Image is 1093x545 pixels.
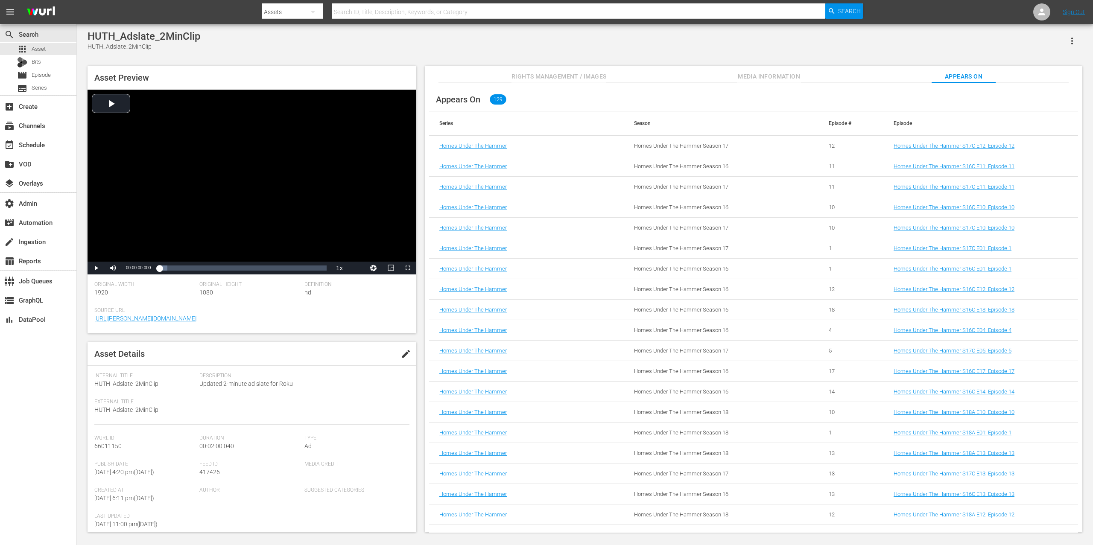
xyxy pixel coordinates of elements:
[894,491,1014,497] a: Homes Under The Hammer S16C E13: Episode 13
[94,461,195,468] span: Publish Date
[4,178,15,189] span: Overlays
[105,262,122,274] button: Mute
[818,382,883,402] td: 14
[399,262,416,274] button: Fullscreen
[825,3,863,19] button: Search
[894,184,1014,190] a: Homes Under The Hammer S17C E11: Episode 11
[159,265,327,271] div: Progress Bar
[439,204,507,210] a: Homes Under The Hammer
[439,470,507,477] a: Homes Under The Hammer
[894,204,1014,210] a: Homes Under The Hammer S16C E10: Episode 10
[304,487,405,494] span: Suggested Categories
[894,286,1014,292] a: Homes Under The Hammer S16C E12: Episode 12
[304,281,405,288] span: Definition
[94,380,158,387] span: HUTH_Adslate_2MinClip
[894,532,1014,538] a: Homes Under The Hammer S16C E16: Episode 16
[894,450,1014,456] a: Homes Under The Hammer S18A E13: Episode 13
[199,373,405,379] span: Description:
[304,435,405,442] span: Type
[17,57,27,67] div: Bits
[382,262,399,274] button: Picture-in-Picture
[818,197,883,218] td: 10
[88,262,105,274] button: Play
[4,198,15,209] span: Admin
[331,262,348,274] button: Playback Rate
[818,156,883,177] td: 11
[838,3,861,19] span: Search
[894,224,1014,231] a: Homes Under The Hammer S17C E10: Episode 10
[199,443,234,449] span: 00:02:00.040
[818,402,883,423] td: 10
[818,320,883,341] td: 4
[439,491,507,497] a: Homes Under The Hammer
[818,300,883,320] td: 18
[17,70,27,80] span: Episode
[894,368,1014,374] a: Homes Under The Hammer S16C E17: Episode 17
[818,259,883,279] td: 1
[94,281,195,288] span: Original Width
[94,349,145,359] span: Asset Details
[396,344,416,364] button: edit
[94,469,154,475] span: [DATE] 4:20 pm ( [DATE] )
[624,156,818,177] td: Homes Under The Hammer Season 16
[439,511,507,518] a: Homes Under The Hammer
[304,461,405,468] span: Media Credit
[94,315,196,322] a: [URL][PERSON_NAME][DOMAIN_NAME]
[624,463,818,484] td: Homes Under The Hammer Season 17
[818,443,883,463] td: 13
[32,45,46,53] span: Asset
[88,90,416,274] div: Video Player
[94,495,154,501] span: [DATE] 6:11 pm ( [DATE] )
[818,504,883,525] td: 12
[624,111,818,135] th: Season
[4,315,15,325] span: DataPool
[624,238,818,259] td: Homes Under The Hammer Season 17
[4,121,15,131] span: Channels
[20,2,61,22] img: ans4CAIJ8jUAAAAAAAAAAAAAAAAAAAAAAAAgQb4GAAAAAAAAAAAAAAAAAAAAAAAAJMjXAAAAAAAAAAAAAAAAAAAAAAAAgAT5G...
[624,504,818,525] td: Homes Under The Hammer Season 18
[894,511,1014,518] a: Homes Under The Hammer S18A E12: Episode 12
[439,327,507,333] a: Homes Under The Hammer
[4,256,15,266] span: Reports
[894,429,1011,436] a: Homes Under The Hammer S18A E01: Episode 1
[624,279,818,300] td: Homes Under The Hammer Season 16
[4,295,15,306] span: GraphQL
[429,111,624,135] th: Series
[4,102,15,112] span: Create
[5,7,15,17] span: menu
[894,306,1014,313] a: Homes Under The Hammer S16C E18: Episode 18
[94,307,405,314] span: Source Url
[365,262,382,274] button: Jump To Time
[624,177,818,197] td: Homes Under The Hammer Season 17
[1063,9,1085,15] a: Sign Out
[894,409,1014,415] a: Homes Under The Hammer S18A E10: Episode 10
[439,163,507,169] a: Homes Under The Hammer
[624,320,818,341] td: Homes Under The Hammer Season 16
[624,402,818,423] td: Homes Under The Hammer Season 18
[4,159,15,169] span: VOD
[818,423,883,443] td: 1
[624,218,818,238] td: Homes Under The Hammer Season 17
[4,29,15,40] span: Search
[32,71,51,79] span: Episode
[818,279,883,300] td: 12
[737,71,801,82] span: Media Information
[439,347,507,354] a: Homes Under The Hammer
[624,300,818,320] td: Homes Under The Hammer Season 16
[4,276,15,286] span: Job Queues
[624,341,818,361] td: Homes Under The Hammer Season 17
[32,58,41,66] span: Bits
[818,463,883,484] td: 13
[199,487,300,494] span: Author
[199,469,220,475] span: 417426
[894,347,1011,354] a: Homes Under The Hammer S17C E05: Episode 5
[4,218,15,228] span: Automation
[818,218,883,238] td: 10
[436,94,480,105] span: Appears On
[439,143,507,149] a: Homes Under The Hammer
[304,289,311,296] span: hd
[439,245,507,251] a: Homes Under The Hammer
[199,281,300,288] span: Original Height
[894,245,1011,251] a: Homes Under The Hammer S17C E01: Episode 1
[94,521,158,528] span: [DATE] 11:00 pm ( [DATE] )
